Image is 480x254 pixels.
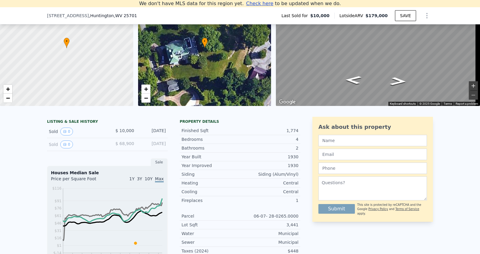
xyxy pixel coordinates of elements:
span: • [64,39,70,44]
div: 06-07- 28-0265.0000 [240,213,298,219]
button: Zoom out [469,91,478,100]
tspan: $31 [55,229,62,233]
div: 1,774 [240,128,298,134]
button: Keyboard shortcuts [390,102,416,106]
a: Privacy Policy [368,207,388,211]
span: 1Y [129,176,134,181]
div: Water [182,231,240,237]
button: SAVE [395,10,416,21]
div: Sold [49,141,103,148]
a: Zoom out [3,94,12,103]
button: Submit [318,204,355,214]
button: Show Options [421,10,433,22]
div: Year Improved [182,163,240,169]
div: Taxes (2024) [182,248,240,254]
div: Heating [182,180,240,186]
div: • [64,38,70,48]
div: Sewer [182,239,240,245]
div: Siding (Alum/Vinyl) [240,171,298,177]
button: View historical data [60,141,73,148]
div: Finished Sqft [182,128,240,134]
div: Municipal [240,239,298,245]
div: Central [240,180,298,186]
input: Email [318,149,427,160]
div: Ask about this property [318,123,427,131]
div: This site is protected by reCAPTCHA and the Google and apply. [357,203,427,216]
div: 2 [240,145,298,151]
div: Houses Median Sale [51,170,164,176]
span: Last Sold for [281,13,310,19]
div: Municipal [240,231,298,237]
img: Google [277,98,297,106]
a: Zoom out [141,94,150,103]
tspan: $91 [55,199,62,203]
span: Lotside ARV [339,13,365,19]
a: Open this area in Google Maps (opens a new window) [277,98,297,106]
div: $448 [240,248,298,254]
span: $ 10,000 [115,128,134,133]
div: Bedrooms [182,136,240,142]
a: Report a problem [456,102,478,105]
button: Zoom in [469,81,478,90]
div: Cooling [182,189,240,195]
input: Name [318,135,427,146]
span: , Huntington [89,13,137,19]
tspan: $76 [55,206,62,210]
div: Property details [180,119,300,124]
a: Terms (opens in new tab) [444,102,452,105]
div: • [202,38,208,48]
div: 1930 [240,163,298,169]
div: Year Built [182,154,240,160]
span: − [144,94,148,102]
div: Bathrooms [182,145,240,151]
span: − [6,94,10,102]
span: © 2025 Google [419,102,440,105]
tspan: $16 [55,236,62,240]
div: Central [240,189,298,195]
input: Phone [318,163,427,174]
div: Sold [49,128,103,135]
div: [DATE] [139,141,166,148]
div: Sale [151,158,168,166]
span: $10,000 [310,13,330,19]
div: Price per Square Foot [51,176,107,185]
tspan: $1 [57,243,62,248]
div: Fireplaces [182,197,240,203]
span: Max [155,176,164,182]
span: + [144,85,148,93]
span: • [202,39,208,44]
div: [DATE] [139,128,166,135]
div: 1930 [240,154,298,160]
div: 3,441 [240,222,298,228]
path: Go East, Ridgewood Rd [338,74,368,86]
span: , WV 25701 [114,13,137,18]
div: Parcel [182,213,240,219]
span: [STREET_ADDRESS] [47,13,89,19]
div: 4 [240,136,298,142]
span: Check here [246,1,273,6]
div: LISTING & SALE HISTORY [47,119,168,125]
a: Terms of Service [395,207,419,211]
span: 10Y [145,176,153,181]
path: Go West, Ridgewood Rd [383,75,414,88]
span: + [6,85,10,93]
span: 3Y [137,176,142,181]
button: View historical data [60,128,73,135]
span: $ 68,900 [115,141,134,146]
tspan: $116 [52,186,62,190]
tspan: $46 [55,221,62,225]
a: Zoom in [3,85,12,94]
div: 1 [240,197,298,203]
div: Lot Sqft [182,222,240,228]
tspan: $61 [55,214,62,218]
div: Siding [182,171,240,177]
a: Zoom in [141,85,150,94]
span: $179,000 [365,13,388,18]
